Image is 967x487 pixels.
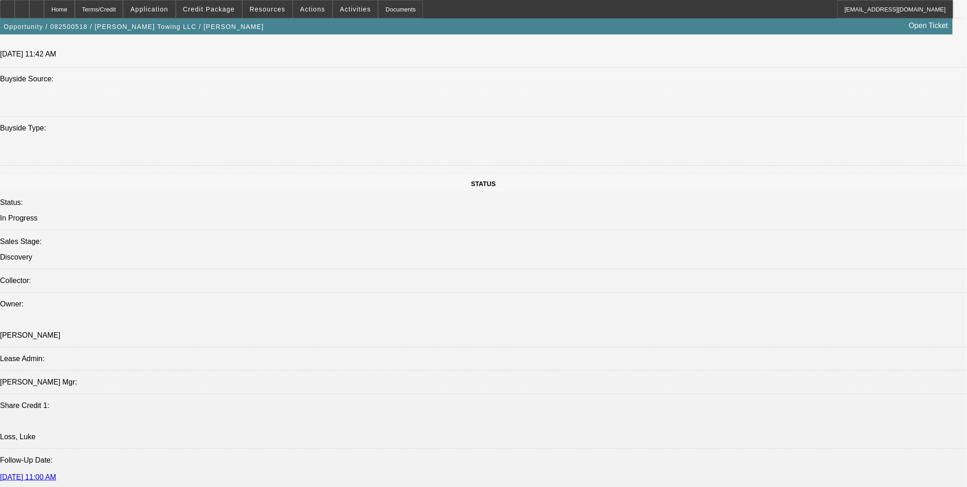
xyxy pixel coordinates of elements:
button: Application [123,0,175,18]
span: Opportunity / 082500518 / [PERSON_NAME] Towing LLC / [PERSON_NAME] [4,23,264,30]
button: Resources [243,0,292,18]
span: Activities [340,6,371,13]
span: Actions [300,6,325,13]
a: Open Ticket [906,18,952,34]
span: Application [130,6,168,13]
button: Activities [333,0,378,18]
span: Resources [250,6,285,13]
span: Credit Package [183,6,235,13]
span: STATUS [471,180,496,187]
button: Credit Package [176,0,242,18]
button: Actions [293,0,332,18]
